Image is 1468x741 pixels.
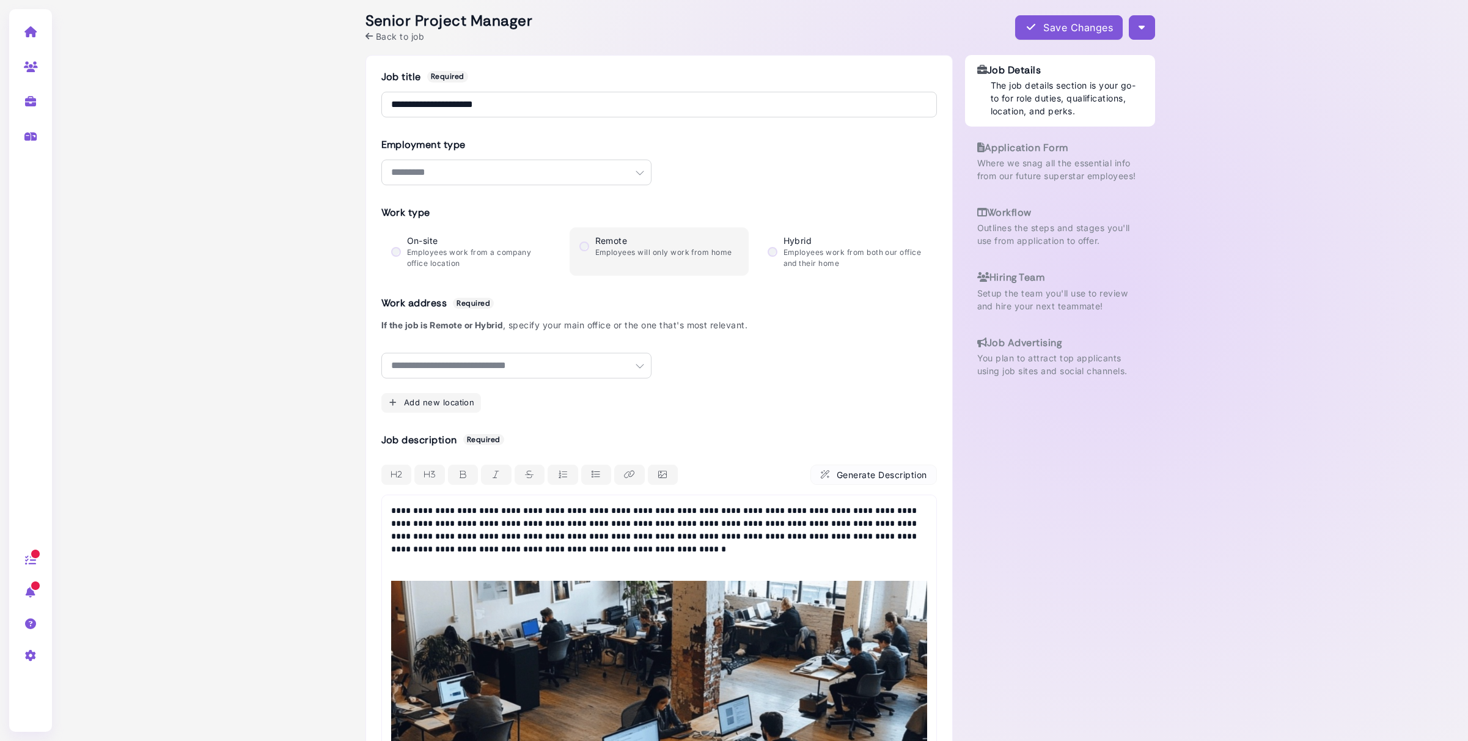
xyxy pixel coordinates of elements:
[388,396,475,409] div: Add new location
[381,393,482,413] button: Add new location
[977,352,1143,377] p: You plan to attract top applicants using job sites and social channels.
[1025,20,1113,35] div: Save Changes
[977,221,1143,247] p: Outlines the steps and stages you'll use from application to offer.
[784,247,927,269] p: Employees work from both our office and their home
[595,235,628,246] span: Remote
[977,157,1143,182] p: Where we snag all the essential info from our future superstar employees!
[453,298,494,309] span: Required
[427,71,468,82] span: Required
[381,139,651,150] h3: Employment type
[784,235,812,246] span: Hybrid
[381,297,937,309] h3: Work address
[768,247,777,257] input: Hybrid Employees work from both our office and their home
[381,319,937,331] p: , specify your main office or the one that's most relevant.
[991,79,1143,117] p: The job details section is your go-to for role duties, qualifications, location, and perks.
[381,320,503,330] b: If the job is Remote or Hybrid
[381,71,937,83] h3: Job title
[391,247,401,257] input: On-site Employees work from a company office location
[810,465,936,485] button: Generate Description
[376,30,424,43] span: Back to job
[407,235,438,246] span: On-site
[1015,15,1123,40] button: Save Changes
[579,241,589,251] input: Remote Employees will only work from home
[365,12,533,30] h2: Senior Project Manager
[407,247,551,269] p: Employees work from a company office location
[977,337,1143,348] h3: Job Advertising
[595,247,732,258] p: Employees will only work from home
[977,287,1143,312] p: Setup the team you'll use to review and hire your next teammate!
[381,434,937,446] h3: Job description
[977,142,1143,153] h3: Application Form
[977,207,1143,218] h3: Workflow
[381,207,937,218] h3: Work type
[977,64,1143,76] h3: Job Details
[463,434,504,445] span: Required
[977,271,1143,283] h3: Hiring Team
